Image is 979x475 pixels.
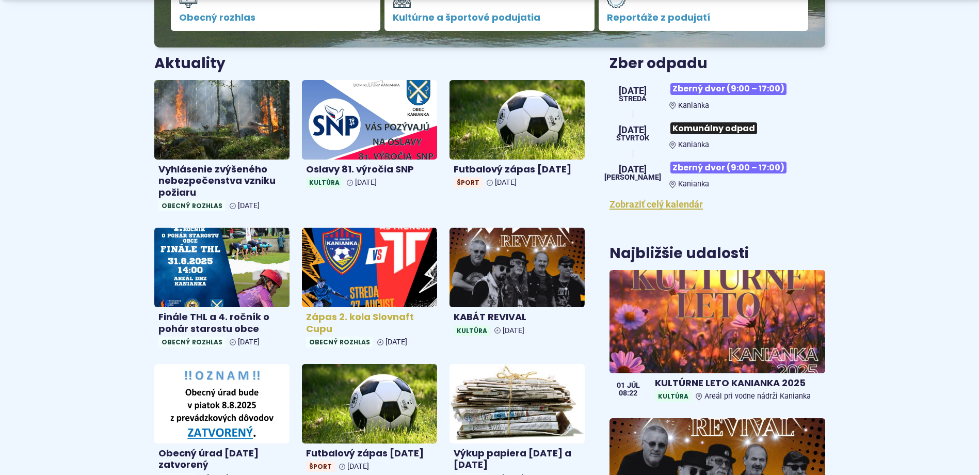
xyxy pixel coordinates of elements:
[306,448,433,460] h4: Futbalový zápas [DATE]
[655,391,692,402] span: Kultúra
[306,311,433,335] h4: Zápas 2. kola Slovnaft Cupu
[670,83,787,95] span: Zberný dvor (9:00 – 17:00)
[617,382,625,389] span: 01
[609,270,825,406] a: KULTÚRNE LETO KANIANKA 2025 KultúraAreál pri vodne nádrži Kanianka 01 júl 08:22
[450,228,585,340] a: KABÁT REVIVAL Kultúra [DATE]
[616,135,649,142] span: štvrtok
[450,80,585,192] a: Futbalový zápas [DATE] Šport [DATE]
[604,174,661,181] span: [PERSON_NAME]
[238,201,260,210] span: [DATE]
[154,80,290,215] a: Vyhlásenie zvýšeného nebezpečenstva vzniku požiaru Obecný rozhlas [DATE]
[306,461,335,472] span: Šport
[393,12,586,23] span: Kultúrne a športové podujatia
[454,325,490,336] span: Kultúra
[454,164,581,176] h4: Futbalový zápas [DATE]
[670,162,787,173] span: Zberný dvor (9:00 – 17:00)
[609,246,749,262] h3: Najbližšie udalosti
[386,338,407,346] span: [DATE]
[302,80,437,192] a: Oslavy 81. výročia SNP Kultúra [DATE]
[238,338,260,346] span: [DATE]
[609,118,825,149] a: Komunálny odpad Kanianka [DATE] štvrtok
[655,377,821,389] h4: KULTÚRNE LETO KANIANKA 2025
[604,165,661,174] span: [DATE]
[454,311,581,323] h4: KABÁT REVIVAL
[454,177,483,188] span: Šport
[306,337,373,347] span: Obecný rozhlas
[609,199,703,210] a: Zobraziť celý kalendár
[302,228,437,352] a: Zápas 2. kola Slovnaft Cupu Obecný rozhlas [DATE]
[609,56,825,72] h3: Zber odpadu
[503,326,524,335] span: [DATE]
[609,79,825,110] a: Zberný dvor (9:00 – 17:00) Kanianka [DATE] streda
[454,448,581,471] h4: Výkup papiera [DATE] a [DATE]
[619,96,647,103] span: streda
[617,390,640,397] span: 08:22
[678,101,709,110] span: Kanianka
[158,448,285,471] h4: Obecný úrad [DATE] zatvorený
[495,178,517,187] span: [DATE]
[616,125,649,135] span: [DATE]
[306,164,433,176] h4: Oslavy 81. výročia SNP
[609,157,825,188] a: Zberný dvor (9:00 – 17:00) Kanianka [DATE] [PERSON_NAME]
[158,164,285,199] h4: Vyhlásenie zvýšeného nebezpečenstva vzniku požiaru
[627,382,640,389] span: júl
[355,178,377,187] span: [DATE]
[619,86,647,96] span: [DATE]
[154,228,290,352] a: Finále THL a 4. ročník o pohár starostu obce Obecný rozhlas [DATE]
[306,177,343,188] span: Kultúra
[154,56,226,72] h3: Aktuality
[158,337,226,347] span: Obecný rozhlas
[678,180,709,188] span: Kanianka
[670,122,757,134] span: Komunálny odpad
[347,462,369,471] span: [DATE]
[607,12,800,23] span: Reportáže z podujatí
[678,140,709,149] span: Kanianka
[704,392,811,401] span: Areál pri vodne nádrži Kanianka
[158,200,226,211] span: Obecný rozhlas
[179,12,373,23] span: Obecný rozhlas
[158,311,285,335] h4: Finále THL a 4. ročník o pohár starostu obce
